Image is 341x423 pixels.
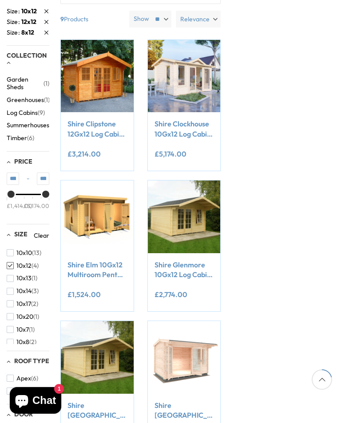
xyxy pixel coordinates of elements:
span: (3) [32,287,39,295]
span: Products [57,11,126,27]
a: Shire [GEOGRAPHIC_DATA] 12Gx12 Log Cabin 28mm interlock cladding [67,400,127,420]
img: Shire Marlborough 8Gx12 Log Cabin 28mm interlock cladding - Best Shed [148,321,220,393]
span: 10x7 [16,326,29,333]
span: (1) [44,96,50,104]
img: Shire Glenmore 10Gx12 Log Cabin 28mm interlock cladding - Best Shed [148,180,220,253]
ins: £3,214.00 [67,150,101,157]
a: Clear [34,231,49,240]
ins: £2,774.00 [155,291,187,298]
span: Relevance [180,11,210,27]
button: Greenhouses (1) [7,94,50,106]
span: 10x10 [16,249,32,257]
span: Apex [16,375,31,382]
span: Timber [7,134,27,142]
span: (6) [31,375,38,382]
span: 10x8 [16,338,29,346]
button: 10x10 [7,247,41,259]
span: 10x13 [16,274,32,282]
inbox-online-store-chat: Shopify online store chat [7,387,64,416]
img: Shire Glenmore 12Gx12 Log Cabin 28mm interlock cladding - Best Shed [61,321,133,393]
button: Garden Sheds (1) [7,73,49,94]
label: Show [134,15,149,23]
a: Shire [GEOGRAPHIC_DATA] 8Gx12 Log Cabin 28mm interlock cladding [155,400,214,420]
span: - [19,174,37,183]
span: Greenhouses [7,96,44,104]
button: 10x14 [7,285,39,298]
span: (1) [32,274,37,282]
span: 8x12 [21,28,34,36]
label: Relevance [176,11,221,27]
span: (2) [29,338,36,346]
button: Log Cabins (9) [7,106,45,119]
span: Collection [7,51,47,59]
button: Summerhouses (5) [7,119,56,132]
button: 10x12 [7,259,39,272]
span: Roof Type [14,357,49,365]
span: 10x12 [21,7,37,15]
img: Shire Clipstone 12Gx12 Log Cabin 28mm interlock cladding - Best Shed [61,40,133,112]
input: Min value [7,172,19,185]
div: £5,174.00 [24,201,49,209]
button: Pent [7,384,36,397]
span: (2) [31,300,38,308]
a: Shire Clockhouse 10Gx12 Log Cabin 44mm thick timber cladding [155,119,214,139]
span: (4) [32,262,39,270]
button: Timber (6) [7,132,34,145]
input: Max value [37,172,49,185]
span: Log Cabins [7,109,38,117]
img: Shire Clockhouse 10Gx12 Log Cabin 44mm thick timber cladding - Best Shed [148,40,220,112]
button: 10x7 [7,323,35,336]
a: Shire Glenmore 10Gx12 Log Cabin 28mm interlock cladding [155,260,214,280]
span: Size [7,7,21,16]
a: Shire Clipstone 12Gx12 Log Cabin 28mm interlock cladding [67,119,127,139]
span: 10x20 [16,313,33,321]
b: 9 [60,11,64,27]
span: (1) [29,326,35,333]
span: Size [7,28,21,37]
span: (9) [38,109,45,117]
button: 10x13 [7,272,37,285]
button: 10x17 [7,298,38,310]
ins: £5,174.00 [155,150,186,157]
button: 10x20 [7,310,39,323]
img: Shire Elm 10Gx12 Multiroom Pent Log Cabin 19mm interlock Cladding - Best Shed [61,180,133,253]
div: £1,414.00 [7,201,32,209]
span: 10x12 [16,262,32,270]
div: Price [7,194,49,217]
span: Garden Sheds [7,76,44,91]
span: (13) [32,249,41,257]
button: Apex [7,372,38,385]
span: (1) [44,80,49,87]
span: 12x12 [21,18,36,26]
span: Size [14,230,28,238]
span: (6) [27,134,34,142]
span: Price [14,157,32,165]
a: Shire Elm 10Gx12 Multiroom Pent Log Cabin 19mm interlock Cladding [67,260,127,280]
span: 10x17 [16,300,31,308]
span: Size [7,17,21,27]
span: (1) [33,313,39,321]
span: 10x14 [16,287,32,295]
span: (5) [49,121,56,129]
span: Summerhouses [7,121,49,129]
ins: £1,524.00 [67,291,101,298]
button: 10x8 [7,336,36,349]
